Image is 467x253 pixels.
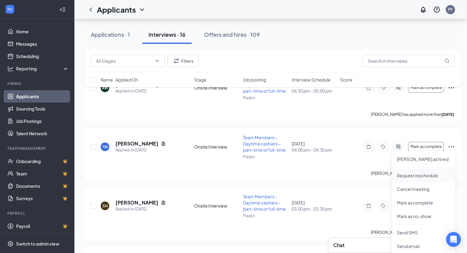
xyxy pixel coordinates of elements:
div: Onsite Interview [194,203,239,209]
svg: Settings [7,241,14,247]
p: Plazzio [243,154,288,159]
svg: Ellipses [448,143,455,150]
a: Scheduling [16,50,69,62]
svg: QuestionInfo [433,6,440,13]
h5: [PERSON_NAME] [115,199,158,206]
a: Job Postings [16,115,69,127]
a: DocumentsCrown [16,180,69,192]
input: All Stages [96,57,152,64]
span: 03:00 pm - 03:30 pm [291,206,336,212]
span: Score [340,77,352,83]
svg: Notifications [419,6,427,13]
span: Job posting [243,77,266,83]
div: Team Management [7,146,68,151]
span: Interview Schedule [291,77,330,83]
svg: ChevronDown [138,6,146,13]
svg: ChevronDown [155,58,160,63]
h1: Applicants [97,4,136,15]
svg: ActiveChat [394,144,402,149]
div: Hiring [7,81,68,86]
div: SH [102,203,108,209]
svg: Tag [380,144,387,149]
button: Mark as complete [408,142,444,152]
p: Plazzio [243,95,288,100]
h3: Chat [333,242,344,249]
svg: Document [161,141,166,146]
b: [DATE] [441,112,454,117]
span: Team Members -Daytime cashiers – part-time or full-time [243,76,286,94]
svg: WorkstreamLogo [7,6,13,12]
a: SurveysCrown [16,192,69,205]
span: Team Members -Daytime cashiers – part-time or full-time [243,135,286,153]
div: Offers and hires · 109 [204,31,260,38]
a: Sourcing Tools [16,103,69,115]
svg: Note [365,203,372,208]
svg: MagnifyingGlass [444,58,449,63]
p: Plazzio [243,213,288,218]
input: Search in interviews [362,55,455,67]
div: Onsite Interview [194,144,239,150]
div: Switch to admin view [16,241,59,247]
a: PayrollCrown [16,220,69,232]
span: 04:00 pm - 04:30 pm [291,147,336,153]
a: Messages [16,38,69,50]
div: [DATE] [291,141,336,153]
svg: Note [365,144,372,149]
div: Payroll [7,211,68,216]
a: TeamCrown [16,167,69,180]
a: Home [16,25,69,38]
div: Applied on [DATE] [115,147,166,153]
div: Applications · 1 [91,31,130,38]
span: Team Members -Daytime cashiers – part-time or full-time [243,194,286,212]
div: Open Intercom Messenger [446,232,461,247]
button: Filter Filters [167,55,199,67]
div: Applied on [DATE] [115,206,166,212]
div: [DATE] [291,200,336,212]
a: Talent Network [16,127,69,140]
div: Interviews · 16 [148,31,186,38]
svg: ChevronLeft [87,6,94,13]
div: PF [448,7,453,12]
a: Applicants [16,90,69,103]
svg: Tag [380,203,387,208]
div: Reporting [16,65,69,72]
p: [PERSON_NAME] has applied more than . [371,112,455,117]
p: [PERSON_NAME] has applied more than . [371,171,455,176]
svg: Filter [173,57,180,65]
div: TW [102,144,108,150]
h5: [PERSON_NAME] [115,140,158,147]
svg: Collapse [60,6,66,13]
span: Mark as complete [411,145,442,149]
svg: Analysis [7,65,14,72]
svg: Document [161,200,166,205]
span: Stage [194,77,206,83]
span: Name · Applied On [101,77,138,83]
p: [PERSON_NAME] has applied more than . [371,230,455,235]
a: OnboardingCrown [16,155,69,167]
